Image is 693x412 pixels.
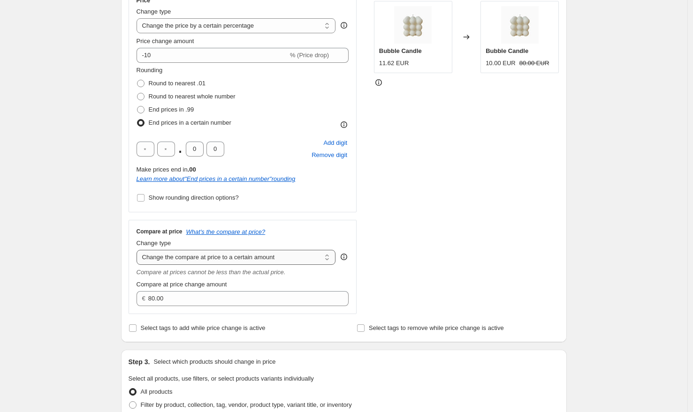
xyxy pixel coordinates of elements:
span: Round to nearest whole number [149,93,236,100]
div: 10.00 EUR [486,59,516,68]
span: Add digit [323,138,347,148]
span: Bubble Candle [486,47,528,54]
strike: 80.00 EUR [519,59,549,68]
img: bubble_candel2_80x.webp [501,6,539,44]
span: Remove digit [312,150,347,160]
h2: Step 3. [129,357,150,367]
span: Change type [137,240,171,247]
span: Make prices end in [137,166,196,173]
input: ﹡ [137,142,154,157]
span: End prices in .99 [149,106,194,113]
input: -15 [137,48,288,63]
span: Show rounding direction options? [149,194,239,201]
h3: Compare at price [137,228,183,235]
span: Round to nearest .01 [149,80,206,87]
span: % (Price drop) [290,52,329,59]
input: ﹡ [186,142,204,157]
i: Compare at prices cannot be less than the actual price. [137,269,286,276]
i: Learn more about " End prices in a certain number " rounding [137,175,296,182]
span: Filter by product, collection, tag, vendor, product type, variant title, or inventory [141,401,352,408]
div: 11.62 EUR [379,59,409,68]
span: Change type [137,8,171,15]
span: Compare at price change amount [137,281,227,288]
span: € [142,295,145,302]
span: . [178,142,183,157]
a: Learn more about"End prices in a certain number"rounding [137,175,296,182]
span: Rounding [137,67,163,74]
span: Select tags to remove while price change is active [369,324,504,331]
span: Price change amount [137,37,194,45]
span: All products [141,388,173,395]
img: bubble_candel2_80x.webp [394,6,432,44]
span: Bubble Candle [379,47,422,54]
input: ﹡ [206,142,224,157]
p: Select which products should change in price [153,357,275,367]
button: Add placeholder [322,137,349,149]
span: Select all products, use filters, or select products variants individually [129,375,314,382]
div: help [339,21,349,30]
span: End prices in a certain number [149,119,231,126]
input: ﹡ [157,142,175,157]
button: Remove placeholder [310,149,349,161]
input: 80.00 [148,291,335,306]
button: What's the compare at price? [186,228,266,235]
b: .00 [188,166,196,173]
div: help [339,252,349,262]
span: Select tags to add while price change is active [141,324,266,331]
